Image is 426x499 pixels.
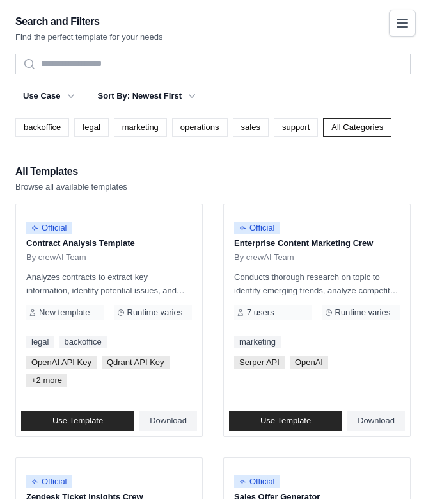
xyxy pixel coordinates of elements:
[15,31,163,44] p: Find the perfect template for your needs
[15,181,127,193] p: Browse all available templates
[347,411,405,431] a: Download
[26,336,54,348] a: legal
[26,374,67,387] span: +2 more
[15,163,127,181] h2: All Templates
[335,307,391,318] span: Runtime varies
[290,356,328,369] span: OpenAI
[274,118,318,137] a: support
[114,118,167,137] a: marketing
[234,252,294,263] span: By crewAI Team
[26,270,192,297] p: Analyzes contracts to extract key information, identify potential issues, and provide insights fo...
[139,411,197,431] a: Download
[15,85,83,108] button: Use Case
[15,118,69,137] a: backoffice
[229,411,342,431] a: Use Template
[234,475,280,488] span: Official
[26,475,72,488] span: Official
[15,13,163,31] h2: Search and Filters
[234,237,400,250] p: Enterprise Content Marketing Crew
[127,307,183,318] span: Runtime varies
[234,222,280,234] span: Official
[247,307,274,318] span: 7 users
[26,356,97,369] span: OpenAI API Key
[74,118,108,137] a: legal
[172,118,228,137] a: operations
[358,416,395,426] span: Download
[234,336,281,348] a: marketing
[234,356,285,369] span: Serper API
[150,416,187,426] span: Download
[59,336,106,348] a: backoffice
[26,252,86,263] span: By crewAI Team
[323,118,391,137] a: All Categories
[90,85,203,108] button: Sort By: Newest First
[21,411,134,431] a: Use Template
[26,237,192,250] p: Contract Analysis Template
[26,222,72,234] span: Official
[102,356,170,369] span: Qdrant API Key
[260,416,311,426] span: Use Template
[52,416,103,426] span: Use Template
[389,10,416,37] button: Toggle navigation
[234,270,400,297] p: Conducts thorough research on topic to identify emerging trends, analyze competitor strategies, a...
[233,118,269,137] a: sales
[39,307,90,318] span: New template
